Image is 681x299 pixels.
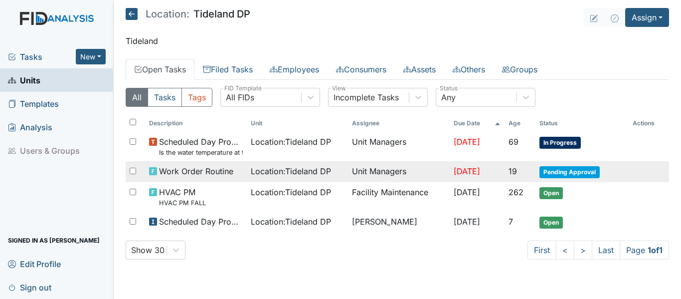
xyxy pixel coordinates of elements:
span: 262 [509,187,523,197]
span: Open [539,217,563,229]
th: Toggle SortBy [505,115,535,132]
span: [DATE] [454,137,480,147]
a: < [556,241,574,260]
span: Page [620,241,669,260]
span: Analysis [8,119,52,135]
a: First [527,241,556,260]
h5: Tideland DP [126,8,250,20]
a: Employees [261,59,328,80]
span: Location : Tideland DP [251,216,331,228]
span: HVAC PM HVAC PM FALL [159,186,206,208]
span: Open [539,187,563,199]
td: Unit Managers [348,132,450,161]
span: Scheduled Day Program Inspection [159,216,243,228]
a: Tasks [8,51,76,63]
a: > [574,241,592,260]
span: Work Order Routine [159,165,233,177]
span: Location : Tideland DP [251,136,331,148]
button: Tasks [148,88,182,107]
th: Toggle SortBy [247,115,348,132]
span: [DATE] [454,217,480,227]
p: Tideland [126,35,669,47]
span: In Progress [539,137,581,149]
button: All [126,88,148,107]
th: Assignee [348,115,450,132]
a: Others [444,59,494,80]
th: Toggle SortBy [450,115,505,132]
a: Groups [494,59,546,80]
span: Location : Tideland DP [251,186,331,198]
span: Signed in as [PERSON_NAME] [8,233,100,248]
span: Scheduled Day Program Inspection Is the water temperature at the kitchen sink between 100 to 110 ... [159,136,243,157]
strong: 1 of 1 [648,245,663,255]
span: Location: [146,9,189,19]
button: New [76,49,106,64]
td: Unit Managers [348,161,450,182]
span: Units [8,72,40,88]
a: Filed Tasks [194,59,261,80]
span: Pending Approval [539,166,600,178]
a: Open Tasks [126,59,194,80]
div: Type filter [126,88,212,107]
span: [DATE] [454,166,480,176]
span: 69 [509,137,518,147]
span: Edit Profile [8,256,61,272]
div: Any [441,91,456,103]
span: 19 [509,166,517,176]
button: Tags [181,88,212,107]
div: Open Tasks [126,88,669,260]
a: Last [592,241,620,260]
td: Facility Maintenance [348,182,450,212]
th: Actions [629,115,670,132]
small: HVAC PM FALL [159,198,206,208]
span: Location : Tideland DP [251,165,331,177]
div: Show 30 [131,244,165,256]
span: 7 [509,217,513,227]
div: Incomplete Tasks [334,91,399,103]
div: All FIDs [226,91,254,103]
a: Consumers [328,59,395,80]
input: Toggle All Rows Selected [130,119,136,125]
a: Assets [395,59,444,80]
span: Templates [8,96,59,111]
th: Toggle SortBy [145,115,247,132]
td: [PERSON_NAME] [348,212,450,233]
button: Assign [625,8,669,27]
small: Is the water temperature at the kitchen sink between 100 to 110 degrees? [159,148,243,157]
span: Sign out [8,280,51,295]
th: Toggle SortBy [535,115,628,132]
span: [DATE] [454,187,480,197]
nav: task-pagination [527,241,669,260]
